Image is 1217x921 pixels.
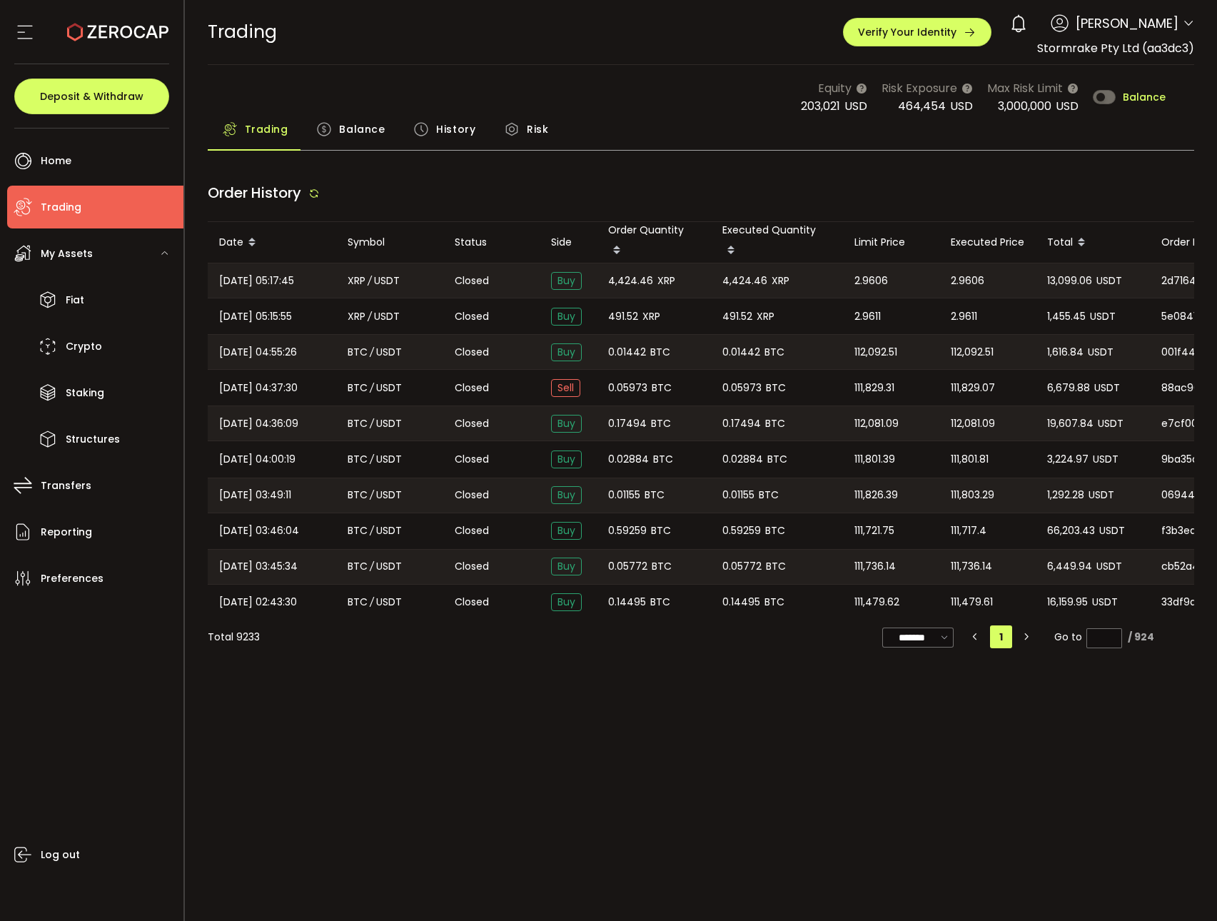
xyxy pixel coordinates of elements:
span: 111,826.39 [854,487,898,503]
span: Risk Exposure [882,79,957,97]
em: / [370,558,374,575]
span: BTC [651,416,671,432]
span: BTC [348,416,368,432]
span: [DATE] 02:43:30 [219,594,297,610]
span: 001f44f2-1548-4c93-b49f-aaa5e0e6103d [1161,345,1207,360]
span: BTC [348,558,368,575]
span: 2.9611 [854,308,881,325]
span: 5e084160-1040-44c2-b002-f43753b54a98 [1161,309,1207,324]
span: Trading [208,19,277,44]
span: 4,424.46 [722,273,767,289]
span: Stormrake Pty Ltd (aa3dc3) [1037,40,1194,56]
em: / [370,344,374,361]
span: 0.14495 [608,594,646,610]
span: 111,829.07 [951,380,995,396]
span: Trading [245,115,288,144]
span: 111,736.14 [951,558,992,575]
span: 0.01442 [722,344,760,361]
div: Side [540,234,597,251]
span: cb52a44d-efd7-4b9f-93b9-97b262b24457 [1161,559,1207,574]
span: 0.17494 [608,416,647,432]
div: Symbol [336,234,443,251]
span: USDT [376,344,402,361]
span: Closed [455,559,489,574]
span: 0.02884 [608,451,649,468]
span: BTC [348,451,368,468]
span: History [436,115,475,144]
span: USDT [374,273,400,289]
span: [DATE] 03:45:34 [219,558,298,575]
span: 2d7164cb-cd6b-4ec5-bb9d-1a5447b5b964 [1161,273,1207,288]
span: BTC [652,380,672,396]
span: Balance [339,115,385,144]
span: BTC [348,344,368,361]
span: Closed [455,488,489,503]
span: Risk [527,115,548,144]
span: XRP [772,273,789,289]
span: Reporting [41,522,92,543]
span: [DATE] 03:49:11 [219,487,291,503]
div: Total [1036,231,1150,255]
span: 0.05772 [722,558,762,575]
span: 19,607.84 [1047,416,1094,432]
span: USD [844,98,867,114]
span: 6,449.94 [1047,558,1092,575]
span: USDT [1094,380,1120,396]
span: 0.05772 [608,558,647,575]
span: 16,159.95 [1047,594,1088,610]
span: e7cf00e6-338d-45e9-b8fb-ea740f707180 [1161,416,1207,431]
span: BTC [767,451,787,468]
span: Closed [455,309,489,324]
span: USDT [1088,344,1114,361]
em: / [370,416,374,432]
span: 1,292.28 [1047,487,1084,503]
span: USDT [1096,558,1122,575]
span: USDT [376,594,402,610]
span: Log out [41,845,80,865]
em: / [368,273,372,289]
span: BTC [348,380,368,396]
span: 2.9606 [854,273,888,289]
span: [DATE] 05:17:45 [219,273,294,289]
span: USDT [1093,451,1118,468]
span: My Assets [41,243,93,264]
span: Preferences [41,568,103,589]
span: 112,092.51 [854,344,897,361]
span: 111,801.39 [854,451,895,468]
span: USDT [376,523,402,539]
span: USD [950,98,973,114]
span: 111,717.4 [951,523,986,539]
em: / [370,523,374,539]
em: / [370,594,374,610]
span: Buy [551,558,582,575]
span: Go to [1054,627,1122,647]
span: BTC [650,594,670,610]
span: XRP [657,273,675,289]
div: Limit Price [843,234,939,251]
div: Executed Price [939,234,1036,251]
span: USDT [1090,308,1116,325]
span: USDT [376,451,402,468]
span: 111,479.62 [854,594,899,610]
div: Total 9233 [208,630,260,645]
span: USDT [374,308,400,325]
span: 111,721.75 [854,523,894,539]
em: / [370,380,374,396]
span: 111,803.29 [951,487,994,503]
span: 33df9ad6-7879-4453-bc78-791c3604b68f [1161,595,1207,610]
span: 13,099.06 [1047,273,1092,289]
span: Closed [455,595,489,610]
span: Trading [41,197,81,218]
span: USDT [1092,594,1118,610]
span: Closed [455,523,489,538]
iframe: Chat Widget [1047,767,1217,921]
span: BTC [652,558,672,575]
span: BTC [765,416,785,432]
span: 6,679.88 [1047,380,1090,396]
span: USDT [1089,487,1114,503]
span: Closed [455,273,489,288]
span: Transfers [41,475,91,496]
span: USDT [1099,523,1125,539]
span: Buy [551,451,582,468]
span: USDT [1098,416,1123,432]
